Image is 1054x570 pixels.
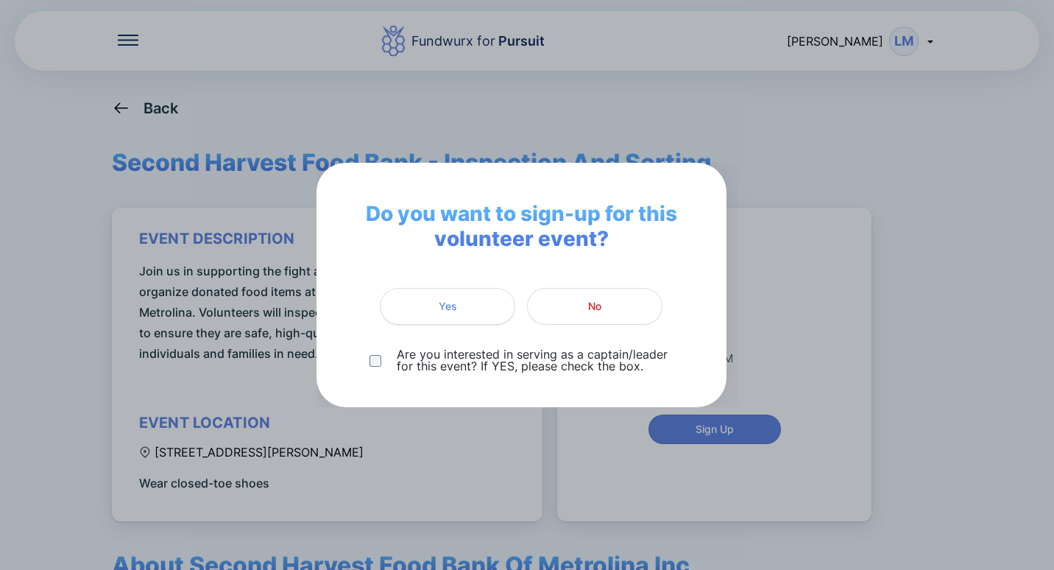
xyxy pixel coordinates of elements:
p: Are you interested in serving as a captain/leader for this event? If YES, please check the box. [397,348,673,372]
button: Yes [380,288,515,325]
span: Yes [439,299,457,314]
button: No [527,288,662,325]
span: No [588,299,601,314]
span: Do you want to sign-up for this volunteer event? [340,201,703,251]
